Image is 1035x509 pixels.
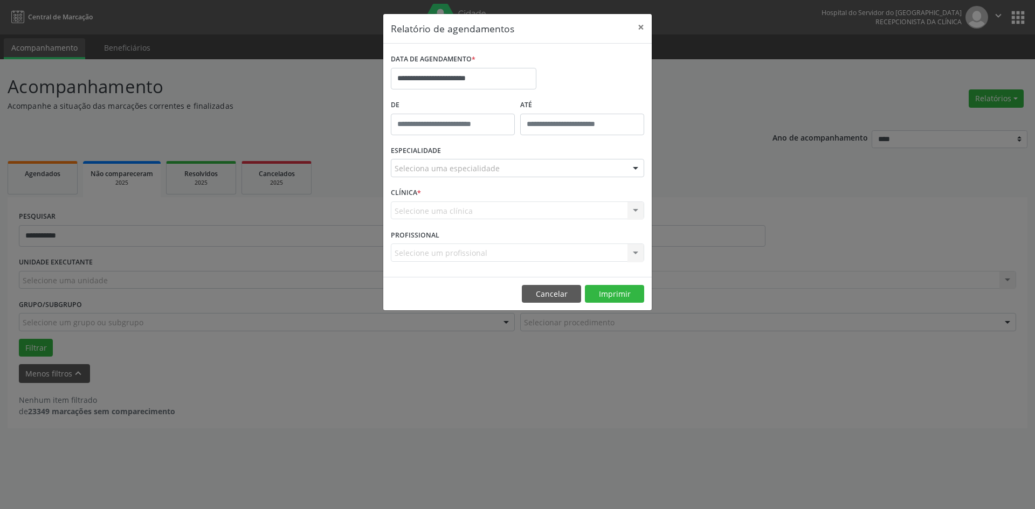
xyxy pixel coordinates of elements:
[585,285,644,303] button: Imprimir
[391,227,439,243] label: PROFISSIONAL
[520,97,644,114] label: ATÉ
[391,185,421,201] label: CLÍNICA
[391,51,475,68] label: DATA DE AGENDAMENTO
[391,97,515,114] label: De
[395,163,500,174] span: Seleciona uma especialidade
[522,285,581,303] button: Cancelar
[391,22,514,36] h5: Relatório de agendamentos
[391,143,441,159] label: ESPECIALIDADE
[630,14,652,40] button: Close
